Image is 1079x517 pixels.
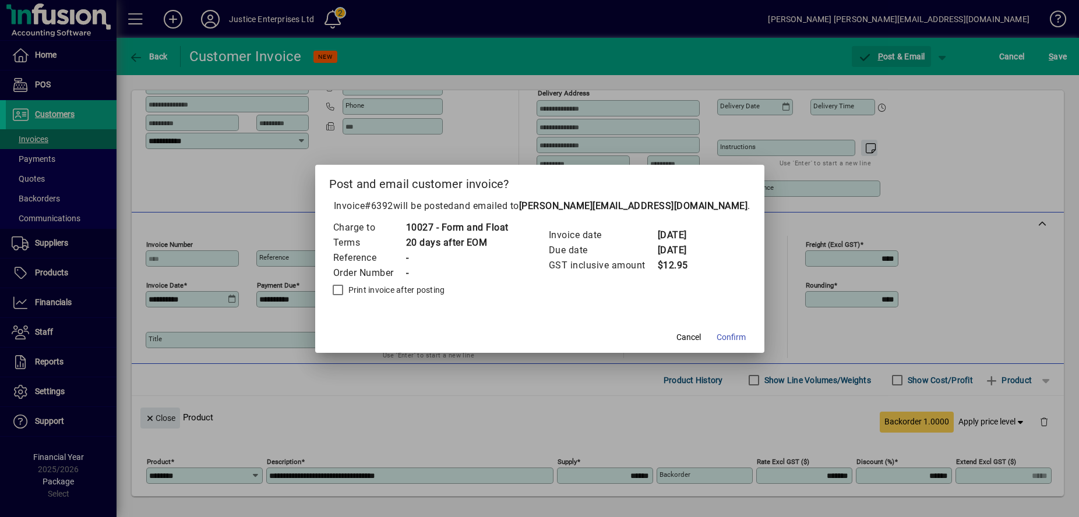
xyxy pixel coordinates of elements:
h2: Post and email customer invoice? [315,165,764,199]
td: - [405,250,509,265]
td: - [405,265,509,281]
td: Due date [548,243,657,258]
p: Invoice will be posted . [329,199,750,213]
td: GST inclusive amount [548,258,657,273]
td: [DATE] [657,228,704,243]
span: Cancel [676,331,701,344]
td: Reference [333,250,405,265]
td: 10027 - Form and Float [405,220,509,235]
td: Invoice date [548,228,657,243]
span: and emailed to [454,200,748,211]
span: Confirm [717,331,746,344]
td: Order Number [333,265,405,281]
b: [PERSON_NAME][EMAIL_ADDRESS][DOMAIN_NAME] [519,200,748,211]
label: Print invoice after posting [346,284,445,296]
td: 20 days after EOM [405,235,509,250]
button: Cancel [670,327,707,348]
td: [DATE] [657,243,704,258]
td: Charge to [333,220,405,235]
td: Terms [333,235,405,250]
span: #6392 [365,200,393,211]
td: $12.95 [657,258,704,273]
button: Confirm [712,327,750,348]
